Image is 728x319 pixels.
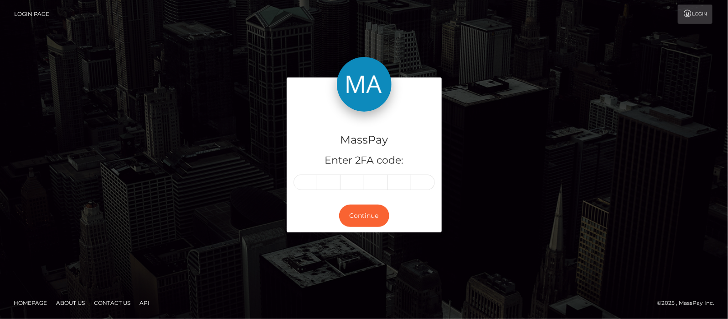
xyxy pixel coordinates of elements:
a: Login [678,5,713,24]
a: API [136,296,153,310]
h4: MassPay [294,132,435,148]
img: MassPay [337,57,392,112]
a: About Us [52,296,88,310]
a: Contact Us [90,296,134,310]
h5: Enter 2FA code: [294,154,435,168]
a: Login Page [14,5,49,24]
div: © 2025 , MassPay Inc. [657,298,721,308]
button: Continue [339,205,389,227]
a: Homepage [10,296,51,310]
